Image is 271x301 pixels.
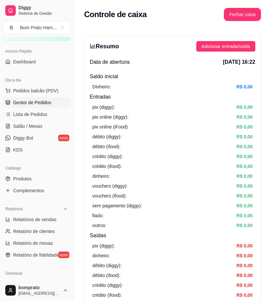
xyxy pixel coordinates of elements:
article: pix online (diggy): [92,113,129,121]
div: Gerenciar [3,268,71,279]
div: Dia a dia [3,75,71,85]
article: pix online (iFood) [92,123,128,130]
article: débito (ifood): [92,272,121,279]
span: Dashboard [13,58,36,65]
h3: Resumo [90,42,119,51]
article: crédito (ifood): [92,291,122,299]
span: KDS [13,147,23,153]
span: Diggy Bot [13,135,33,141]
a: KDS [3,145,71,155]
article: R$ 0,00 [236,252,253,259]
a: Relatório de clientes [3,226,71,237]
article: R$ 0,00 [236,143,253,150]
article: pix (diggy): [92,104,115,111]
a: DiggySistema de Gestão [3,3,71,18]
h4: Entradas [90,93,256,101]
article: R$ 0,00 [236,163,253,170]
article: R$ 0,00 [236,153,253,160]
span: Adicionar entrada/saída [202,43,250,50]
span: Diggy [18,5,68,11]
span: Relatórios de vendas [13,216,57,223]
article: Dinheiro: [92,83,111,90]
span: B [8,24,15,31]
a: Relatórios de vendas [3,214,71,225]
span: Gestor de Pedidos [13,99,51,106]
article: R$ 0,00 [236,123,253,130]
span: [EMAIL_ADDRESS][DOMAIN_NAME] [18,291,60,296]
span: Relatório de fidelidade [13,252,59,258]
article: R$ 0,00 [236,83,253,90]
a: Relatório de mesas [3,238,71,248]
article: R$ 0,00 [236,192,253,199]
article: R$ 0,00 [236,282,253,289]
article: crédito (diggy): [92,282,123,289]
div: Catálogo [3,163,71,174]
h4: Saldo inícial [90,73,256,81]
a: Dashboard [3,57,71,67]
article: R$ 0,00 [236,291,253,299]
span: Pedidos balcão (PDV) [13,87,59,94]
article: crédito (diggy): [92,153,123,160]
a: Produtos [3,174,71,184]
article: crédito (ifood): [92,163,122,170]
article: dinheiro: [92,252,110,259]
button: Adicionar entrada/saída [196,41,256,52]
article: sem pagamento (diggy): [92,202,142,209]
span: bomprato [18,285,60,291]
button: Pedidos balcão (PDV) [3,85,71,96]
article: R$ 0,00 [236,104,253,111]
article: débito (ifood): [92,143,121,150]
article: vouchers (diggy): [92,182,128,190]
span: Relatórios [5,206,23,212]
article: R$ 0,00 [236,212,253,219]
article: fiado: [92,212,104,219]
article: outros: [92,222,107,229]
a: Complementos [3,185,71,196]
a: Lista de Pedidos [3,109,71,120]
span: Relatório de clientes [13,228,55,235]
article: R$ 0,00 [236,173,253,180]
h2: Controle de caixa [84,9,147,20]
article: dinheiro: [92,173,110,180]
div: Acesso Rápido [3,46,71,57]
article: R$ 0,00 [236,133,253,140]
article: R$ 0,00 [236,113,253,121]
span: Lista de Pedidos [13,111,47,118]
article: pix (diggy): [92,242,115,249]
a: Entregadoresnovo [3,279,71,289]
article: R$ 0,00 [236,262,253,269]
div: Bom Prato Ham ... [20,24,57,31]
h4: Saídas [90,232,256,240]
span: Sistema de Gestão [18,11,68,16]
span: [DATE] 16:22 [223,58,255,66]
a: Diggy Botnovo [3,133,71,143]
article: débito (diggy): [92,133,122,140]
a: Gestor de Pedidos [3,97,71,108]
span: Salão / Mesas [13,123,42,129]
article: R$ 0,00 [236,272,253,279]
span: Produtos [13,175,32,182]
article: débito (diggy): [92,262,122,269]
button: Select a team [3,21,71,34]
button: Fechar caixa [224,8,261,21]
span: Complementos [13,187,44,194]
button: bomprato[EMAIL_ADDRESS][DOMAIN_NAME] [3,283,71,298]
article: R$ 0,00 [236,182,253,190]
span: Data de abertura: [90,58,131,66]
span: Relatório de mesas [13,240,53,246]
span: bar-chart [90,43,96,49]
a: Relatório de fidelidadenovo [3,250,71,260]
article: vouchers (ifood): [92,192,127,199]
article: R$ 0,00 [236,242,253,249]
a: Salão / Mesas [3,121,71,131]
article: R$ 0,00 [236,202,253,209]
article: R$ 0,00 [236,222,253,229]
